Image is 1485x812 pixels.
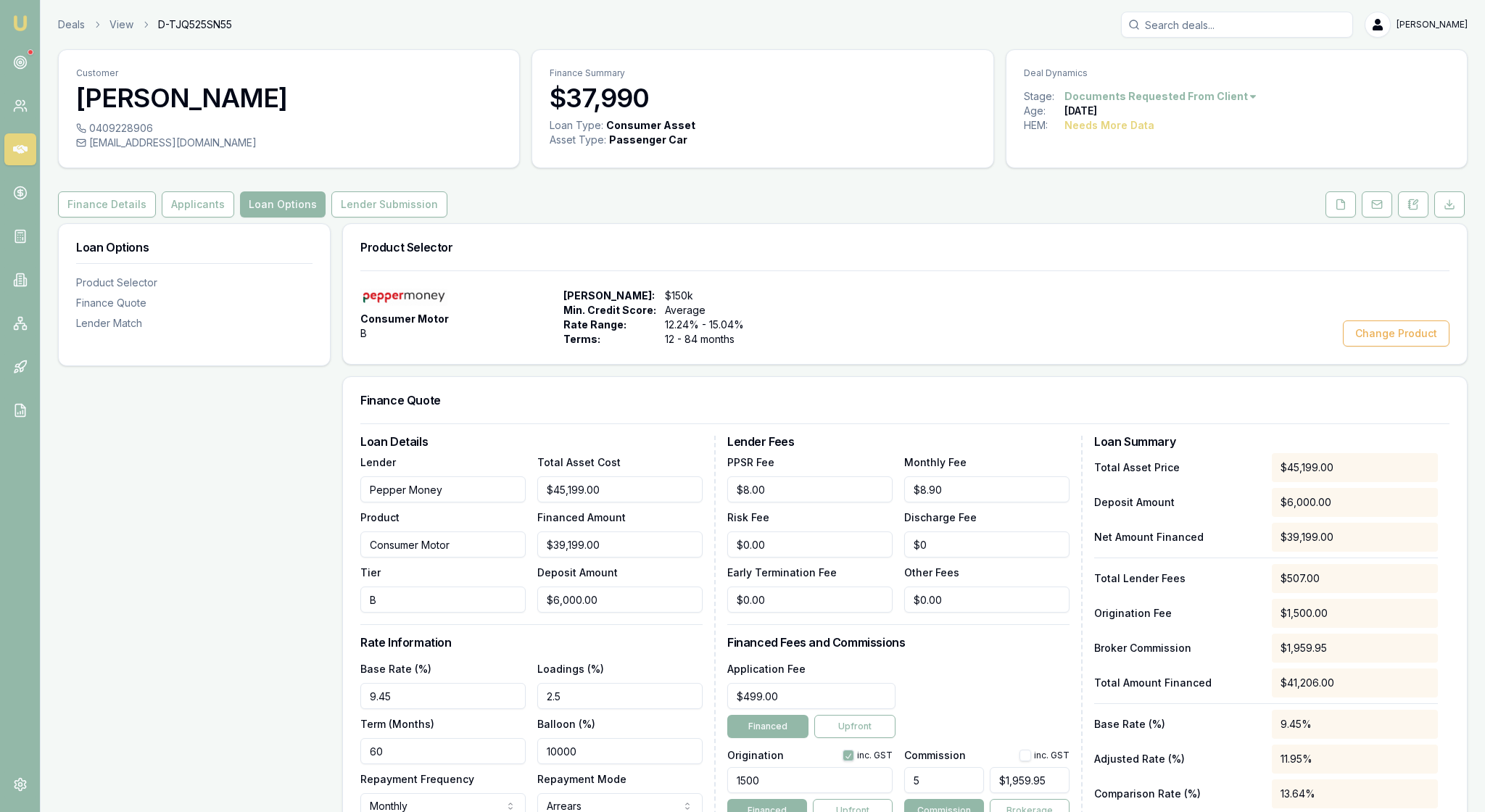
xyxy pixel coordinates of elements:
[1094,641,1260,655] p: Broker Commission
[360,289,447,306] img: Pepper Money
[665,318,761,332] span: 12.24% - 15.04%
[665,303,761,318] span: Average
[814,715,895,738] button: Upfront
[360,718,434,730] label: Term (Months)
[360,312,449,326] span: Consumer Motor
[727,683,895,709] input: $
[1024,67,1449,79] p: Deal Dynamics
[1272,599,1438,628] div: $1,500.00
[727,663,806,675] label: Application Fee
[606,118,695,133] div: Consumer Asset
[1064,118,1154,133] div: Needs More Data
[76,275,313,290] div: Product Selector
[665,289,761,303] span: $150k
[1272,668,1438,697] div: $41,206.00
[360,663,431,675] label: Base Rate (%)
[727,456,774,468] label: PPSR Fee
[727,637,1070,648] h3: Financed Fees and Commissions
[1272,710,1438,739] div: 9.45%
[537,587,703,613] input: $
[1272,745,1438,774] div: 11.95%
[76,136,502,150] div: [EMAIL_ADDRESS][DOMAIN_NAME]
[665,332,761,347] span: 12 - 84 months
[904,456,967,468] label: Monthly Fee
[1094,530,1260,544] p: Net Amount Financed
[1094,460,1260,475] p: Total Asset Price
[904,587,1070,613] input: $
[1343,320,1449,347] button: Change Product
[550,118,603,133] div: Loan Type:
[1024,104,1064,118] div: Age:
[1121,12,1353,38] input: Search deals
[76,67,502,79] p: Customer
[537,476,703,502] input: $
[563,332,656,347] span: Terms:
[76,121,502,136] div: 0409228906
[550,83,975,112] h3: $37,990
[1064,104,1097,118] div: [DATE]
[537,531,703,558] input: $
[1019,750,1070,761] div: inc. GST
[159,191,237,217] a: Applicants
[1272,523,1438,552] div: $39,199.00
[328,191,450,217] a: Lender Submission
[360,326,367,341] span: B
[1272,453,1438,482] div: $45,199.00
[109,17,133,32] a: View
[563,289,656,303] span: [PERSON_NAME]:
[727,750,784,761] label: Origination
[563,303,656,318] span: Min. Credit Score:
[360,637,703,648] h3: Rate Information
[360,456,396,468] label: Lender
[727,531,893,558] input: $
[727,476,893,502] input: $
[1272,564,1438,593] div: $507.00
[360,683,526,709] input: %
[1272,779,1438,808] div: 13.64%
[162,191,234,217] button: Applicants
[904,566,959,579] label: Other Fees
[843,750,893,761] div: inc. GST
[537,511,626,523] label: Financed Amount
[727,436,1070,447] h3: Lender Fees
[550,67,975,79] p: Finance Summary
[12,14,29,32] img: emu-icon-u.png
[1094,571,1260,586] p: Total Lender Fees
[537,718,595,730] label: Balloon (%)
[158,17,232,32] span: D-TJQ525SN55
[360,566,381,579] label: Tier
[240,191,326,217] button: Loan Options
[1272,488,1438,517] div: $6,000.00
[360,436,703,447] h3: Loan Details
[1064,89,1258,104] button: Documents Requested From Client
[360,394,1449,406] h3: Finance Quote
[360,511,400,523] label: Product
[727,715,808,738] button: Financed
[360,241,1449,253] h3: Product Selector
[727,566,837,579] label: Early Termination Fee
[1094,787,1260,801] p: Comparison Rate (%)
[1094,495,1260,510] p: Deposit Amount
[331,191,447,217] button: Lender Submission
[550,133,606,147] div: Asset Type :
[1272,634,1438,663] div: $1,959.95
[1024,118,1064,133] div: HEM:
[58,17,232,32] nav: breadcrumb
[537,683,703,709] input: %
[727,587,893,613] input: $
[1094,752,1260,766] p: Adjusted Rate (%)
[727,511,769,523] label: Risk Fee
[76,241,313,253] h3: Loan Options
[537,663,604,675] label: Loadings (%)
[360,773,474,785] label: Repayment Frequency
[1094,717,1260,732] p: Base Rate (%)
[563,318,656,332] span: Rate Range:
[537,773,626,785] label: Repayment Mode
[904,511,977,523] label: Discharge Fee
[1094,676,1260,690] p: Total Amount Financed
[1094,606,1260,621] p: Origination Fee
[904,750,966,761] label: Commission
[58,191,159,217] a: Finance Details
[537,456,621,468] label: Total Asset Cost
[1024,89,1064,104] div: Stage:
